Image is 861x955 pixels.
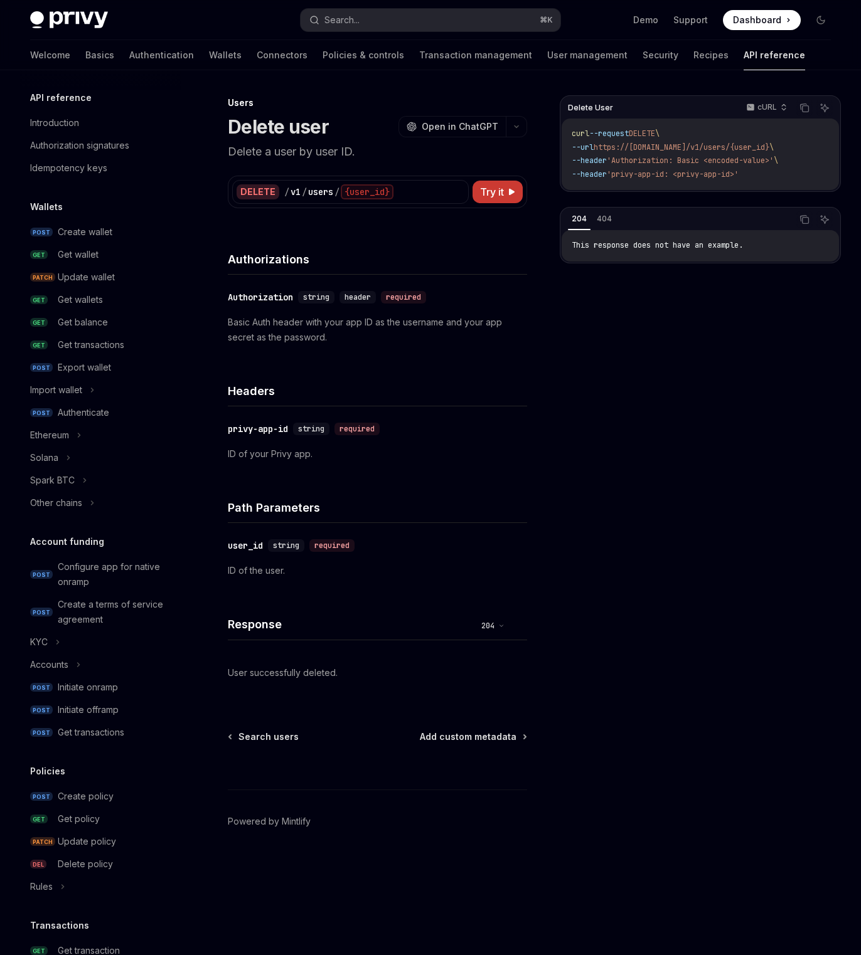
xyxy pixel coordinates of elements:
[20,593,181,631] a: POSTCreate a terms of service agreement
[228,539,263,552] div: user_id
[744,40,805,70] a: API reference
[229,731,299,743] a: Search users
[20,356,181,379] a: POSTExport wallet
[30,228,53,237] span: POST
[228,665,527,680] p: User successfully deleted.
[20,243,181,266] a: GETGet wallet
[85,40,114,70] a: Basics
[20,134,181,157] a: Authorization signatures
[30,764,65,779] h5: Policies
[58,337,124,352] div: Get transactions
[20,699,181,721] a: POSTInitiate offramp
[20,556,181,593] a: POSTConfigure app for native onramp
[30,860,46,869] span: DEL
[30,879,53,894] div: Rules
[473,181,523,203] button: Try it
[30,295,48,305] span: GET
[422,120,498,133] span: Open in ChatGPT
[228,383,527,399] h4: Headers
[20,112,181,134] a: Introduction
[228,423,288,435] div: privy-app-id
[20,853,181,875] a: DELDelete policy
[30,657,68,672] div: Accounts
[334,423,380,435] div: required
[291,186,301,198] div: v1
[129,40,194,70] a: Authentication
[419,40,532,70] a: Transaction management
[572,142,594,152] span: --url
[757,102,777,112] p: cURL
[30,383,82,398] div: Import wallet
[20,334,181,356] a: GETGet transactions
[58,857,113,872] div: Delete policy
[30,570,53,579] span: POST
[20,266,181,288] a: PATCHUpdate wallet
[30,428,69,443] div: Ethereum
[303,292,329,302] span: string
[58,405,109,420] div: Authenticate
[20,221,181,243] a: POSTCreate wallet
[480,184,504,199] span: Try it
[816,100,833,116] button: Ask AI
[30,138,129,153] div: Authorization signatures
[30,683,53,692] span: POST
[723,10,801,30] a: Dashboard
[30,837,55,847] span: PATCH
[796,211,813,228] button: Copy the contents from the code block
[30,250,48,260] span: GET
[309,539,355,552] div: required
[30,728,53,737] span: POST
[58,247,99,262] div: Get wallet
[568,103,613,113] span: Delete User
[589,129,629,139] span: --request
[30,495,82,510] div: Other chains
[774,156,778,166] span: \
[655,129,660,139] span: \
[481,620,505,632] button: 204
[633,14,658,26] a: Demo
[30,473,75,488] div: Spark BTC
[284,186,289,198] div: /
[30,199,63,214] h5: Wallets
[308,186,333,198] div: users
[481,621,495,631] span: 204
[381,291,426,303] div: required
[209,40,242,70] a: Wallets
[301,9,561,31] button: Search...⌘K
[30,161,107,176] div: Idempotency keys
[816,211,833,228] button: Ask AI
[20,401,181,424] a: POSTAuthenticate
[58,789,114,804] div: Create policy
[228,143,527,161] p: Delete a user by user ID.
[228,291,293,303] div: Authorization
[572,129,589,139] span: curl
[30,918,89,933] h5: Transactions
[228,97,527,109] div: Users
[58,725,124,740] div: Get transactions
[20,830,181,853] a: PATCHUpdate policy
[594,142,769,152] span: https://[DOMAIN_NAME]/v1/users/{user_id}
[58,292,103,307] div: Get wallets
[58,834,116,849] div: Update policy
[30,363,53,372] span: POST
[769,142,774,152] span: \
[568,211,591,226] div: 204
[30,450,58,465] div: Solana
[420,731,526,743] a: Add custom metadata
[228,815,311,828] a: Powered by Mintlify
[811,10,831,30] button: Toggle dark mode
[607,156,774,166] span: 'Authorization: Basic <encoded-value>'
[58,702,119,717] div: Initiate offramp
[30,273,55,282] span: PATCH
[629,129,655,139] span: DELETE
[30,815,48,824] span: GET
[30,635,48,650] div: KYC
[572,169,607,179] span: --header
[398,116,506,137] button: Open in ChatGPT
[20,721,181,744] a: POSTGet transactions
[30,318,48,327] span: GET
[58,597,173,627] div: Create a terms of service agreement
[341,184,393,199] div: {user_id}
[228,251,527,268] h4: Authorizations
[30,40,70,70] a: Welcome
